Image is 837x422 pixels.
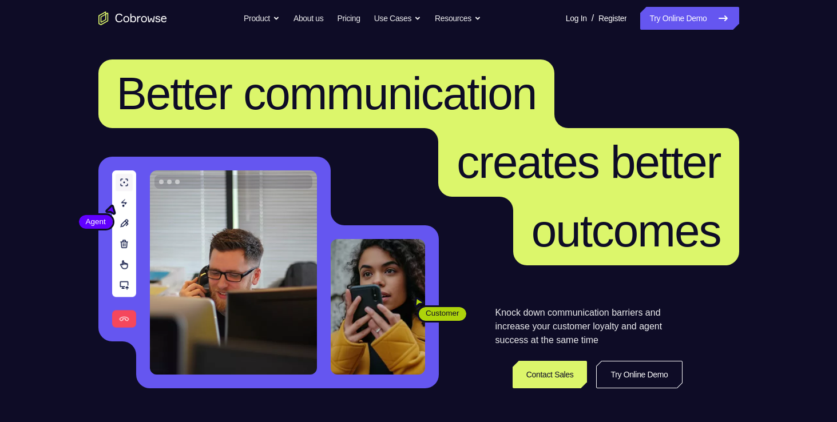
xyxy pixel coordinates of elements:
a: Try Online Demo [640,7,739,30]
button: Resources [435,7,481,30]
p: Knock down communication barriers and increase your customer loyalty and agent success at the sam... [495,306,683,347]
span: outcomes [531,205,721,256]
button: Use Cases [374,7,421,30]
span: / [592,11,594,25]
button: Product [244,7,280,30]
img: A customer support agent talking on the phone [150,170,317,375]
a: Go to the home page [98,11,167,25]
span: creates better [457,137,720,188]
a: Register [598,7,626,30]
a: Log In [566,7,587,30]
span: Better communication [117,68,537,119]
a: Contact Sales [513,361,588,388]
a: About us [293,7,323,30]
a: Pricing [337,7,360,30]
a: Try Online Demo [596,361,682,388]
img: A customer holding their phone [331,239,425,375]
